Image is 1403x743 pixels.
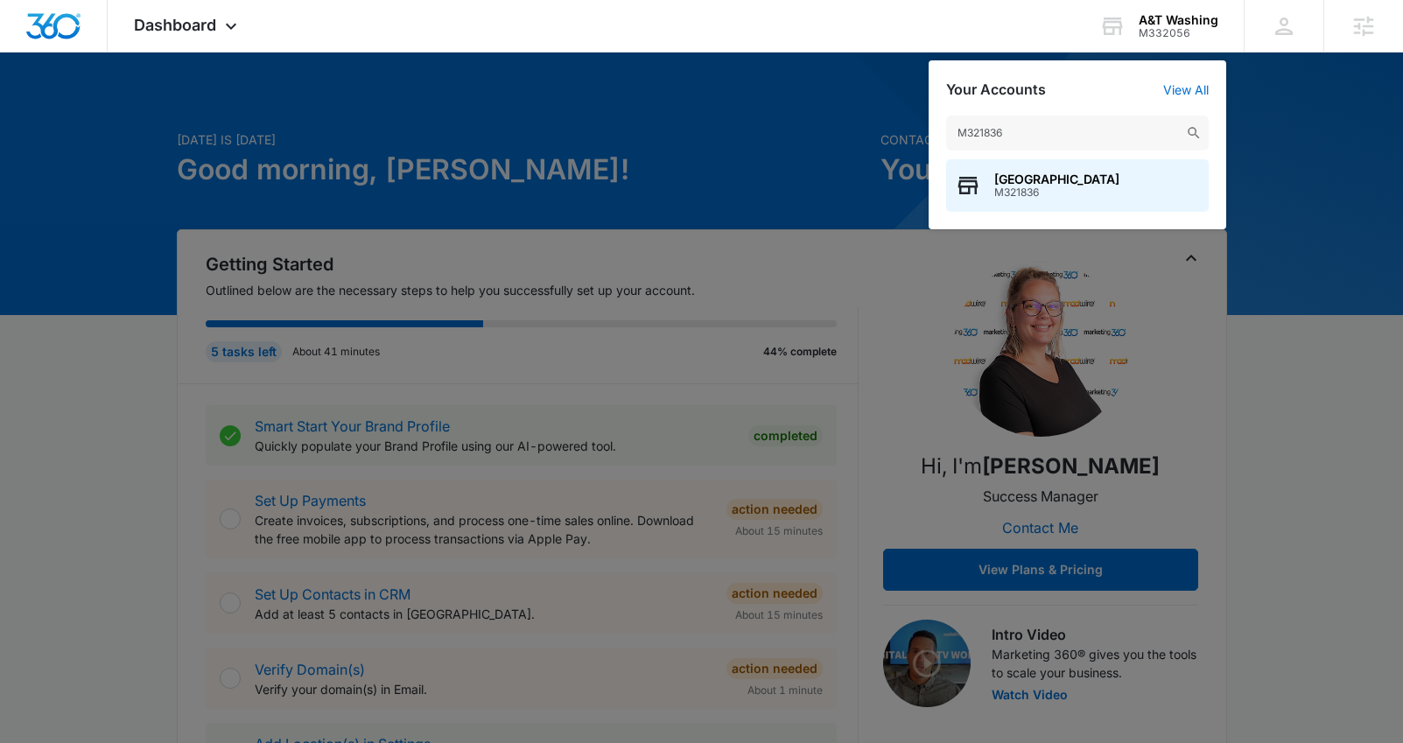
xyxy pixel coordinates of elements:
button: [GEOGRAPHIC_DATA]M321836 [946,159,1209,212]
span: [GEOGRAPHIC_DATA] [994,172,1119,186]
h2: Your Accounts [946,81,1046,98]
span: Dashboard [134,16,216,34]
div: account id [1139,27,1218,39]
div: account name [1139,13,1218,27]
a: View All [1163,82,1209,97]
span: M321836 [994,186,1119,199]
input: Search Accounts [946,116,1209,151]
